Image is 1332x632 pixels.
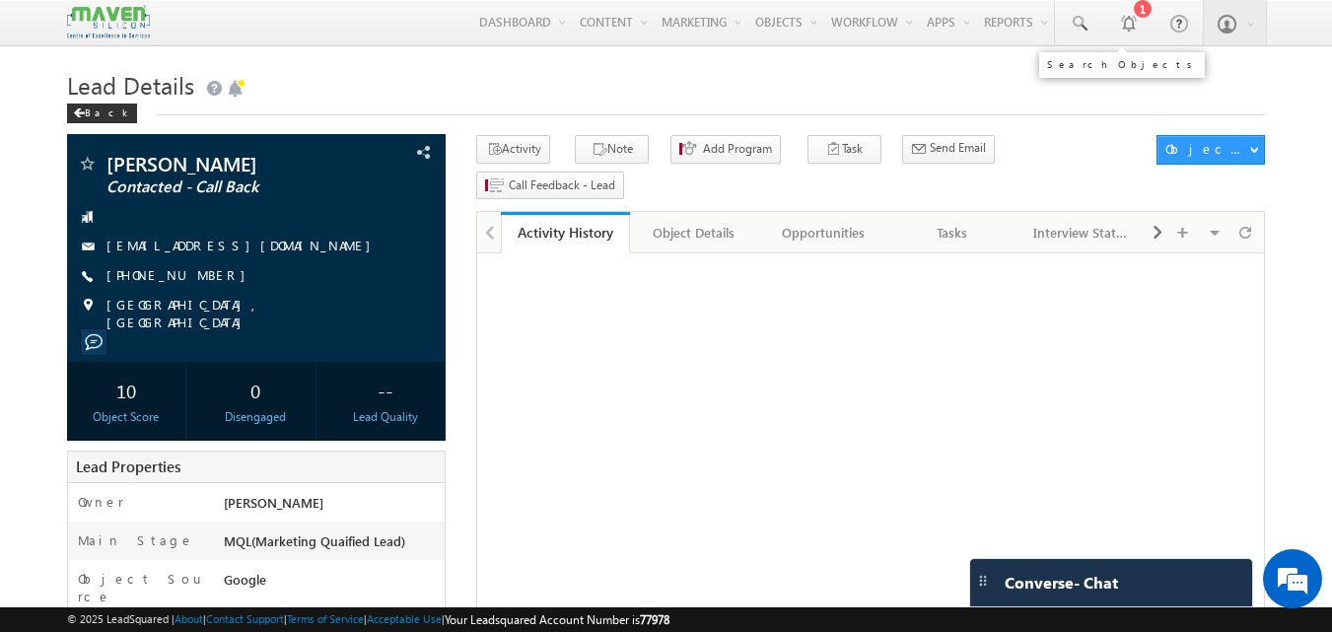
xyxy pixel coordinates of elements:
a: [EMAIL_ADDRESS][DOMAIN_NAME] [106,237,381,253]
div: Google [219,570,446,597]
button: Call Feedback - Lead [476,172,624,200]
div: Lead Quality [330,408,440,426]
a: Back [67,103,147,119]
a: About [175,612,203,625]
button: Add Program [670,135,781,164]
a: Object Details [630,212,759,253]
a: Tasks [888,212,1017,253]
span: Add Program [703,140,772,158]
label: Object Source [78,570,205,605]
div: Back [67,104,137,123]
button: Note [575,135,649,164]
div: Activity History [516,223,615,242]
div: 0 [201,372,311,408]
div: Disengaged [201,408,311,426]
span: Contacted - Call Back [106,177,340,197]
span: © 2025 LeadSquared | | | | | [67,610,669,629]
button: Task [807,135,881,164]
span: [PHONE_NUMBER] [106,266,255,286]
label: Main Stage [78,531,194,549]
div: Tasks [904,221,1000,245]
span: 77978 [640,612,669,627]
a: Activity History [501,212,630,253]
span: [GEOGRAPHIC_DATA], [GEOGRAPHIC_DATA] [106,296,412,331]
div: Search Objects [1047,58,1197,70]
div: MQL(Marketing Quaified Lead) [219,531,446,559]
div: -- [330,372,440,408]
div: Interview Status [1033,221,1129,245]
div: 10 [72,372,181,408]
a: Contact Support [206,612,284,625]
span: Send Email [930,139,986,157]
span: Call Feedback - Lead [509,176,615,194]
button: Activity [476,135,550,164]
button: Send Email [902,135,995,164]
img: Custom Logo [67,5,150,39]
div: Opportunities [775,221,871,245]
span: Lead Details [67,69,194,101]
a: Terms of Service [287,612,364,625]
span: [PERSON_NAME] [224,494,323,511]
a: Opportunities [759,212,888,253]
label: Owner [78,493,124,511]
a: Acceptable Use [367,612,442,625]
div: Object Actions [1165,140,1249,158]
div: Object Score [72,408,181,426]
span: Your Leadsquared Account Number is [445,612,669,627]
img: carter-drag [975,573,991,589]
div: Object Details [646,221,741,245]
button: Object Actions [1157,135,1265,165]
span: [PERSON_NAME] [106,154,340,174]
a: Interview Status [1017,212,1147,253]
span: Converse - Chat [1005,574,1118,592]
span: Lead Properties [76,456,180,476]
